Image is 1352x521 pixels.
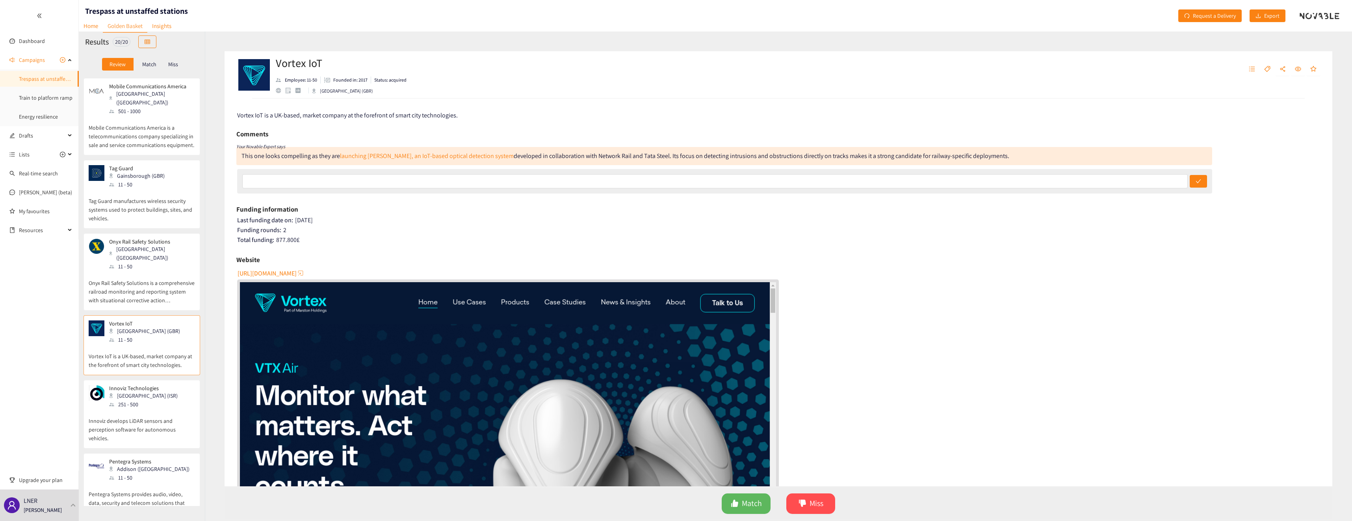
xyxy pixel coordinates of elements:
iframe: Chat Widget [1313,483,1352,521]
a: crunchbase [295,88,305,93]
p: Innoviz develops LiDAR sensors and perception software for autonomous vehicles. [89,409,195,443]
button: share-alt [1276,63,1290,76]
img: Snapshot of the company's website [89,458,104,474]
div: [GEOGRAPHIC_DATA] (GBR) [312,87,373,95]
p: Pentegra Systems provides audio, video, data, security and telecom solutions that focus on the co... [89,482,195,516]
i: Your Novable Expert says [236,143,285,149]
a: [PERSON_NAME] (beta) [19,189,72,196]
button: tag [1260,63,1274,76]
span: download [1255,13,1261,19]
div: [GEOGRAPHIC_DATA] (GBR) [109,327,185,335]
div: [GEOGRAPHIC_DATA] ([GEOGRAPHIC_DATA]) [109,89,194,107]
p: [PERSON_NAME] [24,506,62,514]
span: Drafts [19,128,65,143]
div: 11 - 50 [109,180,169,189]
p: Vortex IoT [109,320,180,327]
button: eye [1291,63,1305,76]
p: Review [110,61,126,67]
img: Snapshot of the company's website [89,165,104,181]
span: tag [1264,66,1270,73]
p: Innoviz Technologies [109,385,178,391]
span: Resources [19,222,65,238]
p: Founded in: 2017 [333,76,368,84]
span: like [731,499,739,508]
div: 501 - 1000 [109,107,194,115]
div: [GEOGRAPHIC_DATA] ([GEOGRAPHIC_DATA]) [109,245,194,262]
span: plus-circle [60,152,65,157]
span: sound [9,57,15,63]
a: google maps [286,87,295,93]
p: Onyx Rail Safety Solutions is a comprehensive railroad monitoring and reporting system with situa... [89,271,195,305]
button: [URL][DOMAIN_NAME] [238,267,305,279]
h1: Trespass at unstaffed stations [85,6,188,17]
span: Campaigns [19,52,45,68]
span: share-alt [1280,66,1286,73]
div: 251 - 500 [109,400,182,409]
div: [DATE] [237,216,1321,224]
a: Home [79,20,103,32]
span: trophy [9,477,15,483]
p: Vortex IoT is a UK-based, market company at the forefront of smart city technologies. [89,344,195,369]
div: [GEOGRAPHIC_DATA] (ISR) [109,391,182,400]
span: plus-circle [60,57,65,63]
div: 20 / 20 [113,37,130,47]
li: Status [371,76,407,84]
span: Upgrade your plan [19,472,72,488]
img: Company Logo [238,59,270,91]
li: Founded in year [321,76,371,84]
span: book [9,227,15,233]
p: Miss [168,61,178,67]
p: Onyx Rail Safety Solutions [109,238,189,245]
h6: Funding information [236,203,298,215]
button: star [1306,63,1320,76]
span: unordered-list [9,152,15,157]
span: Miss [810,497,823,510]
p: Mobile Communications America is a telecommunications company specializing in sale and service co... [89,115,195,149]
a: Trespass at unstaffed stations [19,75,89,82]
p: Pentegra Systems [109,458,189,465]
p: Tag Guard manufactures wireless security systems used to protect buildings, sites, and vehicles. [89,189,195,223]
button: table [138,35,156,48]
div: 877.800 £ [237,236,1321,244]
span: Vortex IoT is a UK-based, market company at the forefront of smart city technologies. [237,111,458,119]
button: check [1190,175,1207,188]
span: table [145,39,150,45]
span: Export [1264,11,1280,20]
p: Status: acquired [374,76,407,84]
p: Tag Guard [109,165,165,171]
a: Golden Basket [103,20,147,33]
div: 11 - 50 [109,473,194,482]
button: dislikeMiss [786,493,835,514]
p: Match [142,61,156,67]
img: Snapshot of the company's website [89,238,104,254]
div: 11 - 50 [109,335,185,344]
a: launching [PERSON_NAME], an IoT-based optical detection system [340,152,514,160]
span: unordered-list [1249,66,1255,73]
span: Funding rounds: [237,226,281,234]
p: LNER [24,496,37,506]
img: Snapshot of the company's website [89,320,104,336]
a: website [276,88,286,93]
span: eye [1295,66,1301,73]
button: redoRequest a Delivery [1178,9,1242,22]
p: Mobile Communications America [109,83,189,89]
h2: Results [85,36,109,47]
span: Lists [19,147,30,162]
span: Total funding: [237,236,274,244]
button: likeMatch [722,493,771,514]
a: Energy resilience [19,113,58,120]
span: redo [1184,13,1190,19]
div: This one looks compelling as they are developed in collaboration with Network Rail and Tata Steel... [236,147,1212,165]
a: Train to platform ramp [19,94,72,101]
a: Real-time search [19,170,58,177]
h2: Vortex IoT [276,55,407,71]
span: star [1310,66,1317,73]
h6: Comments [236,128,268,140]
img: Snapshot of the company's website [89,83,104,99]
button: unordered-list [1245,63,1259,76]
div: 2 [237,226,1321,234]
img: Snapshot of the company's website [89,385,104,401]
a: Dashboard [19,37,45,45]
a: My favourites [19,203,72,219]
